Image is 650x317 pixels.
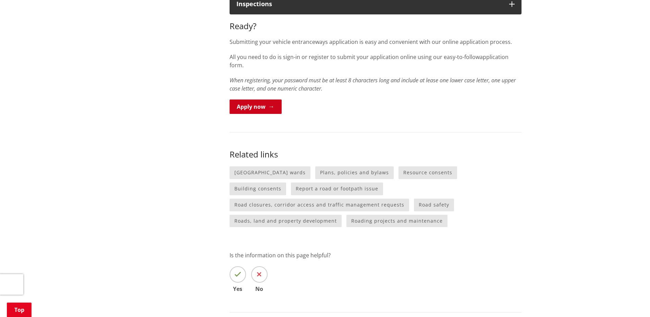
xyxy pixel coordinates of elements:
[230,166,310,179] a: [GEOGRAPHIC_DATA] wards
[230,199,409,211] a: Road closures, corridor access and traffic management requests
[230,53,522,69] p: All you need to do is sign-in or register to submit your application online using our easy-to-fol...
[230,77,516,92] em: When registering, your password must be at least 8 characters long and include at lease one lower...
[398,166,457,179] a: Resource consents
[230,38,522,46] p: Submitting your vehicle entranceways application is easy and convenient with our online applicati...
[236,1,502,8] div: Inspections
[230,286,246,292] span: Yes
[346,215,447,227] a: Roading projects and maintenance
[414,199,454,211] a: Road safety
[230,215,342,227] a: Roads, land and property development
[7,303,32,317] a: Top
[230,21,522,31] h3: Ready?
[291,183,383,195] a: Report a road or footpath issue
[230,251,522,259] p: Is the information on this page helpful?
[230,183,286,195] a: Building consents
[251,286,268,292] span: No
[230,150,522,160] h3: Related links
[230,99,282,114] a: Apply now
[315,166,394,179] a: Plans, policies and bylaws
[618,288,643,313] iframe: Messenger Launcher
